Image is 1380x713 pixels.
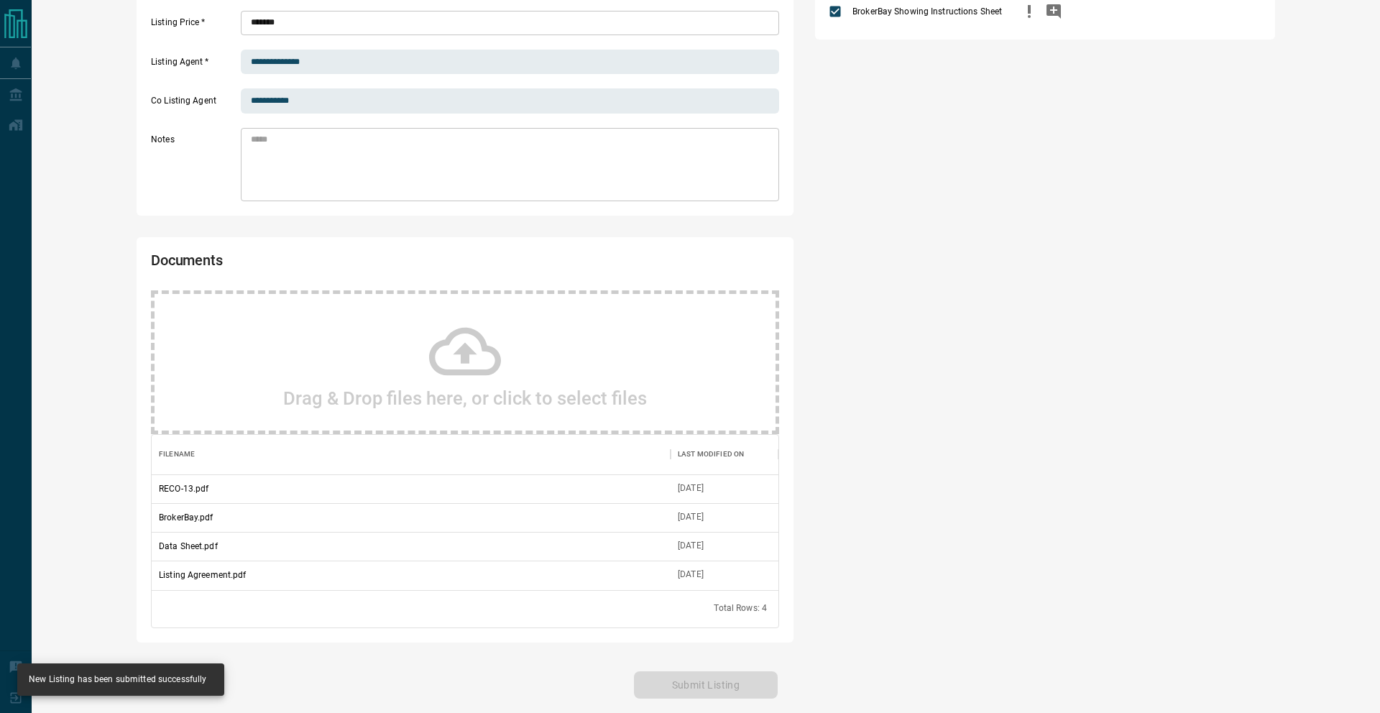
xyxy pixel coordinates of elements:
div: New Listing has been submitted successfully [29,668,207,691]
p: BrokerBay.pdf [159,511,213,524]
label: Listing Agent [151,56,237,75]
label: Co Listing Agent [151,95,237,114]
p: Data Sheet.pdf [159,540,218,553]
div: Last Modified On [678,434,744,474]
label: Listing Price [151,17,237,35]
div: Filename [159,434,195,474]
div: Aug 15, 2025 [678,540,704,552]
span: BrokerBay Showing Instructions Sheet [849,5,1006,18]
div: Aug 15, 2025 [678,511,704,523]
div: Filename [152,434,671,474]
div: Aug 15, 2025 [678,482,704,494]
h2: Documents [151,252,528,276]
label: Notes [151,134,237,201]
div: Drag & Drop files here, or click to select files [151,290,779,434]
p: RECO-13.pdf [159,482,208,495]
div: Total Rows: 4 [714,602,767,615]
h2: Drag & Drop files here, or click to select files [283,387,647,409]
div: Aug 15, 2025 [678,569,704,581]
p: Listing Agreement.pdf [159,569,246,581]
div: Last Modified On [671,434,778,474]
